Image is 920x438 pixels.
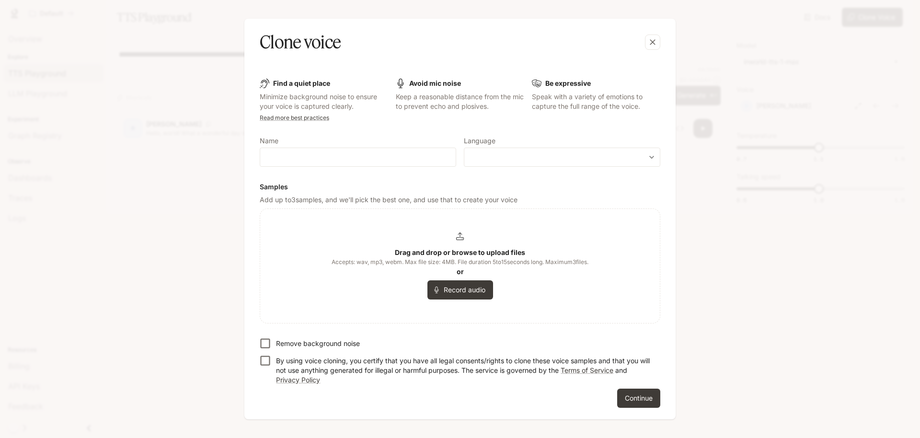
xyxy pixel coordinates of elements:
a: Privacy Policy [276,376,320,384]
b: Avoid mic noise [409,79,461,87]
button: Record audio [427,280,493,300]
p: Add up to 3 samples, and we'll pick the best one, and use that to create your voice [260,195,660,205]
p: Remove background noise [276,339,360,348]
b: or [457,267,464,276]
h5: Clone voice [260,30,341,54]
button: Continue [617,389,660,408]
b: Be expressive [545,79,591,87]
span: Accepts: wav, mp3, webm. Max file size: 4MB. File duration 5 to 15 seconds long. Maximum 3 files. [332,257,588,267]
a: Read more best practices [260,114,329,121]
p: Language [464,138,495,144]
h6: Samples [260,182,660,192]
p: Minimize background noise to ensure your voice is captured clearly. [260,92,388,111]
a: Terms of Service [561,366,613,374]
b: Drag and drop or browse to upload files [395,248,525,256]
div: ​ [464,152,660,162]
p: Speak with a variety of emotions to capture the full range of the voice. [532,92,660,111]
p: Keep a reasonable distance from the mic to prevent echo and plosives. [396,92,524,111]
p: By using voice cloning, you certify that you have all legal consents/rights to clone these voice ... [276,356,653,385]
p: Name [260,138,278,144]
b: Find a quiet place [273,79,330,87]
iframe: Intercom live chat [887,405,910,428]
